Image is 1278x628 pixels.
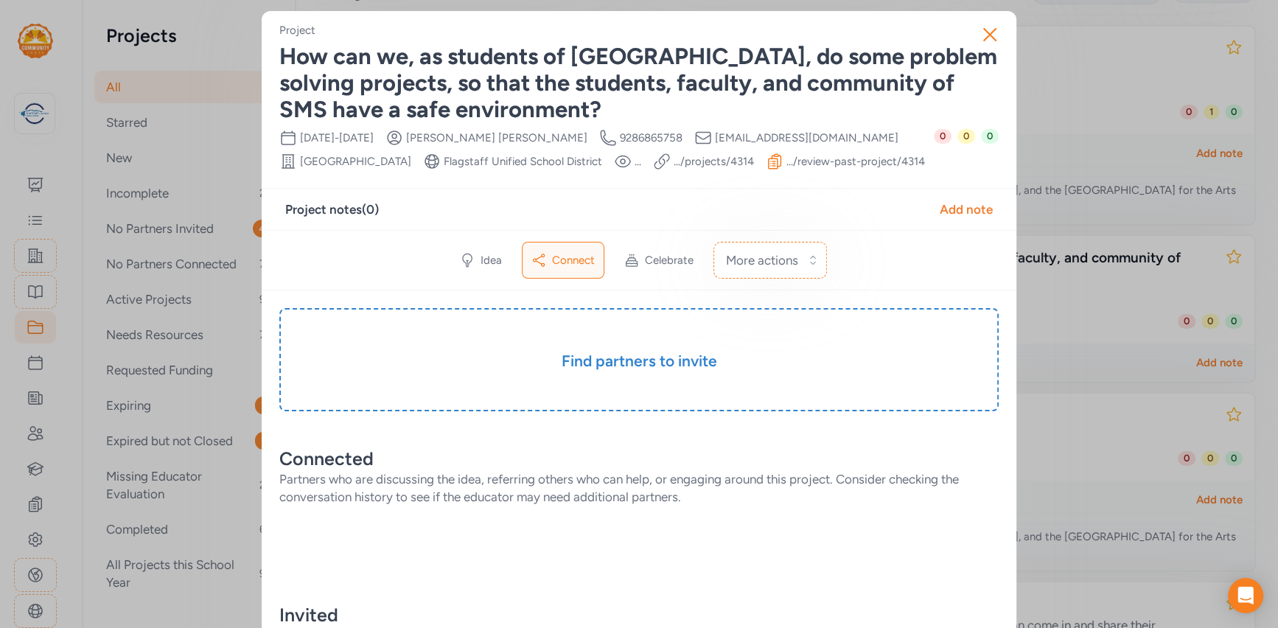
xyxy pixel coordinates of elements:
button: More actions [713,242,827,279]
span: 9286865758 [620,130,682,145]
span: [DATE] - [DATE] [300,130,374,145]
span: Idea [481,253,502,268]
span: 0 [957,129,975,144]
span: Connect [552,253,595,268]
div: Partners who are discussing the idea, referring others who can help, or engaging around this proj... [279,470,999,506]
span: 0 [934,129,951,144]
span: [PERSON_NAME] [PERSON_NAME] [406,130,587,145]
span: More actions [726,251,798,269]
div: Invited [279,603,999,627]
a: .../review-past-project/4314 [786,154,925,169]
span: Celebrate [645,253,694,268]
div: Add note [940,200,993,218]
h3: Find partners to invite [316,351,962,371]
div: Project [279,23,315,38]
span: [GEOGRAPHIC_DATA] [300,154,411,169]
span: 0 [981,129,999,144]
div: How can we, as students of [GEOGRAPHIC_DATA], do some problem solving projects, so that the stude... [279,43,999,123]
div: Connected [279,447,999,470]
span: ... [635,154,641,169]
span: [EMAIL_ADDRESS][DOMAIN_NAME] [715,130,898,145]
div: Flagstaff Unified School District [444,154,602,169]
div: Project notes ( 0 ) [285,200,379,218]
div: Open Intercom Messenger [1228,578,1263,613]
a: .../projects/4314 [674,154,754,169]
